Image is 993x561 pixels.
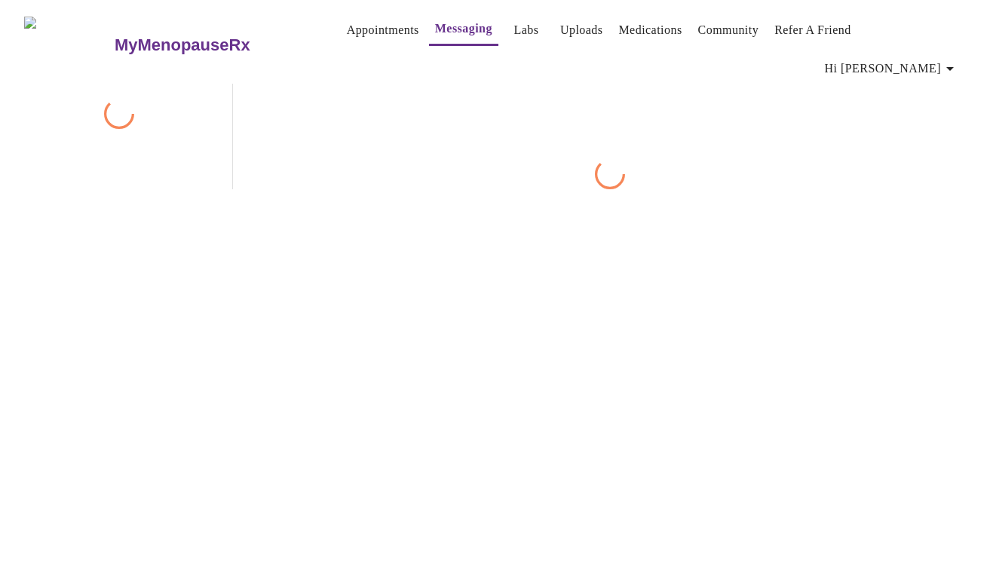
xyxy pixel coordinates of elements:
[774,20,851,41] a: Refer a Friend
[347,20,419,41] a: Appointments
[698,20,759,41] a: Community
[554,15,609,45] button: Uploads
[112,19,310,72] a: MyMenopauseRx
[429,14,498,46] button: Messaging
[502,15,550,45] button: Labs
[435,18,492,39] a: Messaging
[560,20,603,41] a: Uploads
[768,15,857,45] button: Refer a Friend
[692,15,765,45] button: Community
[819,54,965,84] button: Hi [PERSON_NAME]
[618,20,682,41] a: Medications
[24,17,112,73] img: MyMenopauseRx Logo
[612,15,688,45] button: Medications
[115,35,250,55] h3: MyMenopauseRx
[825,58,959,79] span: Hi [PERSON_NAME]
[513,20,538,41] a: Labs
[341,15,425,45] button: Appointments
